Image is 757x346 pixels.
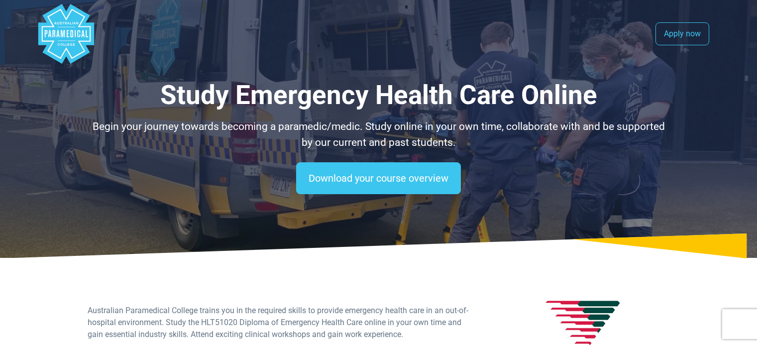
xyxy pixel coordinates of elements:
a: Apply now [655,22,709,45]
h1: Study Emergency Health Care Online [88,80,670,111]
p: Begin your journey towards becoming a paramedic/medic. Study online in your own time, collaborate... [88,119,670,150]
a: Download your course overview [296,162,461,194]
p: Australian Paramedical College trains you in the required skills to provide emergency health care... [88,305,472,341]
div: Australian Paramedical College [36,4,96,64]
